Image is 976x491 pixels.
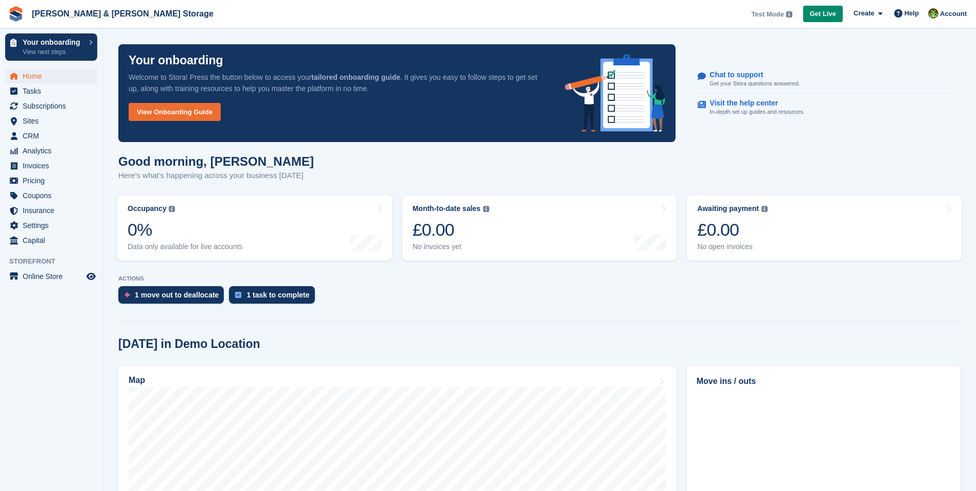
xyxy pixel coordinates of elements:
[803,6,843,23] a: Get Live
[940,9,967,19] span: Account
[117,195,392,260] a: Occupancy 0% Data only available for live accounts
[786,11,792,17] img: icon-info-grey-7440780725fd019a000dd9b08b2336e03edf1995a4989e88bcd33f0948082b44.svg
[709,71,791,79] p: Chat to support
[129,103,221,121] a: View Onboarding Guide
[169,206,175,212] img: icon-info-grey-7440780725fd019a000dd9b08b2336e03edf1995a4989e88bcd33f0948082b44.svg
[23,218,84,233] span: Settings
[28,5,218,22] a: [PERSON_NAME] & [PERSON_NAME] Storage
[128,204,166,213] div: Occupancy
[5,159,97,173] a: menu
[5,218,97,233] a: menu
[129,72,548,94] p: Welcome to Stora! Press the button below to access your . It gives you easy to follow steps to ge...
[118,337,260,351] h2: [DATE] in Demo Location
[118,275,961,282] p: ACTIONS
[697,219,768,240] div: £0.00
[402,195,677,260] a: Month-to-date sales £0.00 No invoices yet
[23,203,84,218] span: Insurance
[23,269,84,284] span: Online Store
[23,129,84,143] span: CRM
[709,99,796,108] p: Visit the help center
[413,219,489,240] div: £0.00
[5,188,97,203] a: menu
[413,204,481,213] div: Month-to-date sales
[565,55,666,132] img: onboarding-info-6c161a55d2c0e0a8cae90662b2fe09162a5109e8cc188191df67fb4f79e88e88.svg
[698,65,951,94] a: Chat to support Get your Stora questions answered.
[751,9,784,20] span: Test Mode
[9,256,102,267] span: Storefront
[697,242,768,251] div: No open invoices
[687,195,962,260] a: Awaiting payment £0.00 No open invoices
[246,291,309,299] div: 1 task to complete
[23,114,84,128] span: Sites
[229,286,320,309] a: 1 task to complete
[5,33,97,61] a: Your onboarding View next steps
[128,242,242,251] div: Data only available for live accounts
[235,292,241,298] img: task-75834270c22a3079a89374b754ae025e5fb1db73e45f91037f5363f120a921f8.svg
[23,39,84,46] p: Your onboarding
[118,154,314,168] h1: Good morning, [PERSON_NAME]
[5,233,97,248] a: menu
[23,233,84,248] span: Capital
[5,173,97,188] a: menu
[23,173,84,188] span: Pricing
[709,79,800,88] p: Get your Stora questions answered.
[128,219,242,240] div: 0%
[854,8,874,19] span: Create
[125,292,130,298] img: move_outs_to_deallocate_icon-f764333ba52eb49d3ac5e1228854f67142a1ed5810a6f6cc68b1a99e826820c5.svg
[23,144,84,158] span: Analytics
[23,84,84,98] span: Tasks
[5,269,97,284] a: menu
[311,73,400,81] strong: tailored onboarding guide
[23,188,84,203] span: Coupons
[23,99,84,113] span: Subscriptions
[709,108,805,116] p: In-depth set up guides and resources.
[23,159,84,173] span: Invoices
[135,291,219,299] div: 1 move out to deallocate
[129,55,223,66] p: Your onboarding
[904,8,919,19] span: Help
[118,170,314,182] p: Here's what's happening across your business [DATE]
[5,114,97,128] a: menu
[5,129,97,143] a: menu
[928,8,938,19] img: Olivia Foreman
[5,144,97,158] a: menu
[761,206,768,212] img: icon-info-grey-7440780725fd019a000dd9b08b2336e03edf1995a4989e88bcd33f0948082b44.svg
[23,47,84,57] p: View next steps
[483,206,489,212] img: icon-info-grey-7440780725fd019a000dd9b08b2336e03edf1995a4989e88bcd33f0948082b44.svg
[8,6,24,22] img: stora-icon-8386f47178a22dfd0bd8f6a31ec36ba5ce8667c1dd55bd0f319d3a0aa187defe.svg
[118,286,229,309] a: 1 move out to deallocate
[413,242,489,251] div: No invoices yet
[810,9,836,19] span: Get Live
[5,203,97,218] a: menu
[5,69,97,83] a: menu
[85,270,97,283] a: Preview store
[129,376,145,385] h2: Map
[5,99,97,113] a: menu
[697,375,951,388] h2: Move ins / outs
[697,204,759,213] div: Awaiting payment
[23,69,84,83] span: Home
[698,94,951,121] a: Visit the help center In-depth set up guides and resources.
[5,84,97,98] a: menu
